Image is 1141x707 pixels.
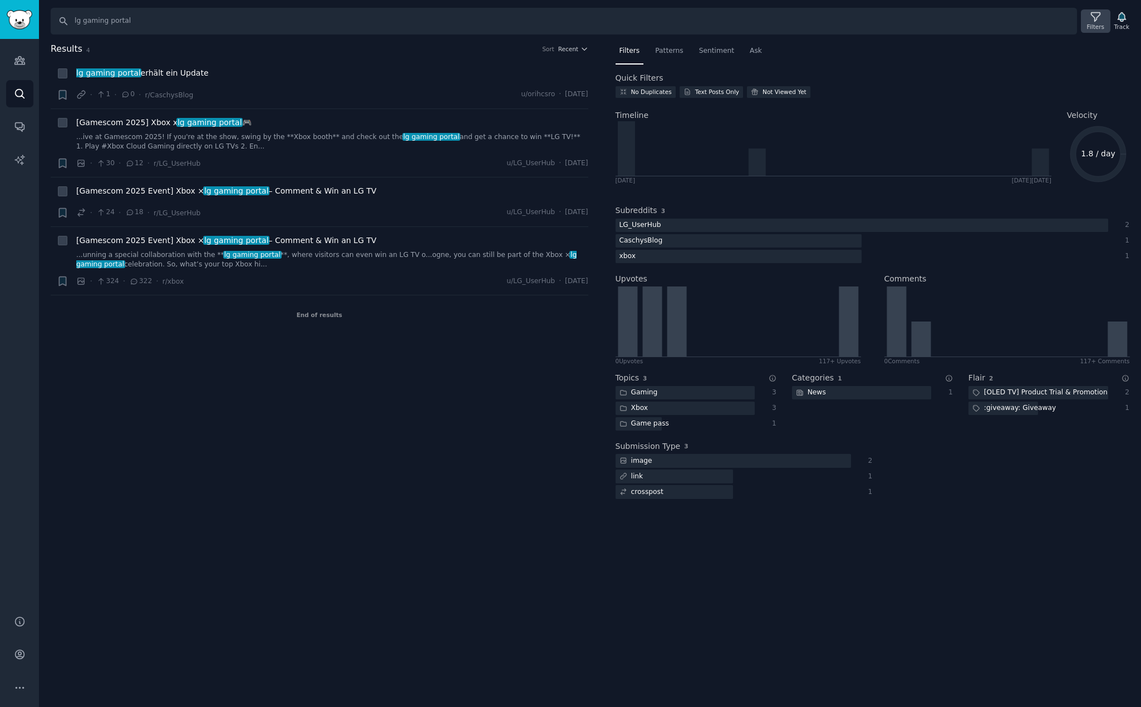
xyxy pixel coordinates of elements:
[1110,9,1133,33] button: Track
[1120,220,1130,230] div: 2
[506,207,555,217] span: u/LG_UserHub
[90,157,92,169] span: ·
[616,454,656,468] div: image
[616,110,649,121] span: Timeline
[139,89,141,101] span: ·
[616,485,667,499] div: crosspost
[655,46,683,56] span: Patterns
[96,90,110,100] span: 1
[154,209,200,217] span: r/LG_UserHub
[616,402,652,416] div: Xbox
[616,176,636,184] div: [DATE]
[565,276,588,286] span: [DATE]
[766,419,776,429] div: 1
[90,275,92,287] span: ·
[1067,110,1098,121] span: Velocity
[558,45,578,53] span: Recent
[542,45,554,53] div: Sort
[203,236,269,245] span: lg gaming portal
[154,160,200,167] span: r/LG_UserHub
[147,157,150,169] span: ·
[125,207,144,217] span: 18
[76,235,376,246] a: [Gamescom 2025 Event] Xbox ×lg gaming portal– Comment & Win an LG TV
[96,207,115,217] span: 24
[968,402,1060,416] div: :giveaway: Giveaway
[616,72,663,84] h2: Quick Filters
[661,207,665,214] span: 3
[90,207,92,219] span: ·
[76,250,588,270] a: ...unning a special collaboration with the **lg gaming portal**, where visitors can even win an L...
[114,89,116,101] span: ·
[76,117,252,128] a: [Gamescom 2025] Xbox xlg gaming portal🎮
[163,278,184,285] span: r/xbox
[792,386,830,400] div: News
[76,117,252,128] span: [Gamescom 2025] Xbox x 🎮
[943,388,953,398] div: 1
[558,45,588,53] button: Recent
[884,357,920,365] div: 0 Comment s
[884,273,927,285] h2: Comments
[76,67,209,79] span: erhält ein Update
[792,372,834,384] h2: Categories
[76,67,209,79] a: lg gaming portalerhält ein Update
[699,46,734,56] span: Sentiment
[51,8,1077,34] input: Search Keyword
[863,472,873,482] div: 1
[616,234,667,248] div: CaschysBlog
[565,90,588,100] span: [DATE]
[559,90,561,100] span: ·
[506,276,555,286] span: u/LG_UserHub
[1081,149,1115,158] text: 1.8 / day
[521,90,555,100] span: u/orihcsro
[695,88,739,96] div: Text Posts Only
[7,10,32,29] img: GummySearch logo
[119,157,121,169] span: ·
[76,235,376,246] span: [Gamescom 2025 Event] Xbox × – Comment & Win an LG TV
[763,88,806,96] div: Not Viewed Yet
[619,46,640,56] span: Filters
[968,372,985,384] h2: Flair
[1114,23,1129,31] div: Track
[145,91,193,99] span: r/CaschysBlog
[76,185,376,197] span: [Gamescom 2025 Event] Xbox × – Comment & Win an LG TV
[203,186,269,195] span: lg gaming portal
[506,159,555,169] span: u/LG_UserHub
[1087,23,1104,31] div: Filters
[223,251,282,259] span: lg gaming portal
[90,89,92,101] span: ·
[968,386,1108,400] div: [OLED TV] Product Trial & Promotion
[559,159,561,169] span: ·
[86,47,90,53] span: 4
[616,205,657,216] h2: Subreddits
[750,46,762,56] span: Ask
[96,159,115,169] span: 30
[75,68,141,77] span: lg gaming portal
[643,375,647,382] span: 3
[51,42,82,56] span: Results
[766,388,776,398] div: 3
[125,159,144,169] span: 12
[838,375,842,382] span: 1
[129,276,152,286] span: 322
[616,372,640,384] h2: Topics
[819,357,860,365] div: 117+ Upvotes
[616,469,647,483] div: link
[1120,236,1130,246] div: 1
[565,159,588,169] span: [DATE]
[96,276,119,286] span: 324
[123,275,125,287] span: ·
[51,295,588,334] div: End of results
[559,276,561,286] span: ·
[616,250,640,264] div: xbox
[121,90,135,100] span: 0
[863,456,873,466] div: 2
[76,132,588,152] a: ...ive at Gamescom 2025! If you're at the show, swing by the **Xbox booth** and check out thelg g...
[684,443,688,449] span: 3
[1012,176,1051,184] div: [DATE] [DATE]
[1080,357,1129,365] div: 117+ Comments
[76,185,376,197] a: [Gamescom 2025 Event] Xbox ×lg gaming portal– Comment & Win an LG TV
[565,207,588,217] span: [DATE]
[402,133,461,141] span: lg gaming portal
[616,386,662,400] div: Gaming
[119,207,121,219] span: ·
